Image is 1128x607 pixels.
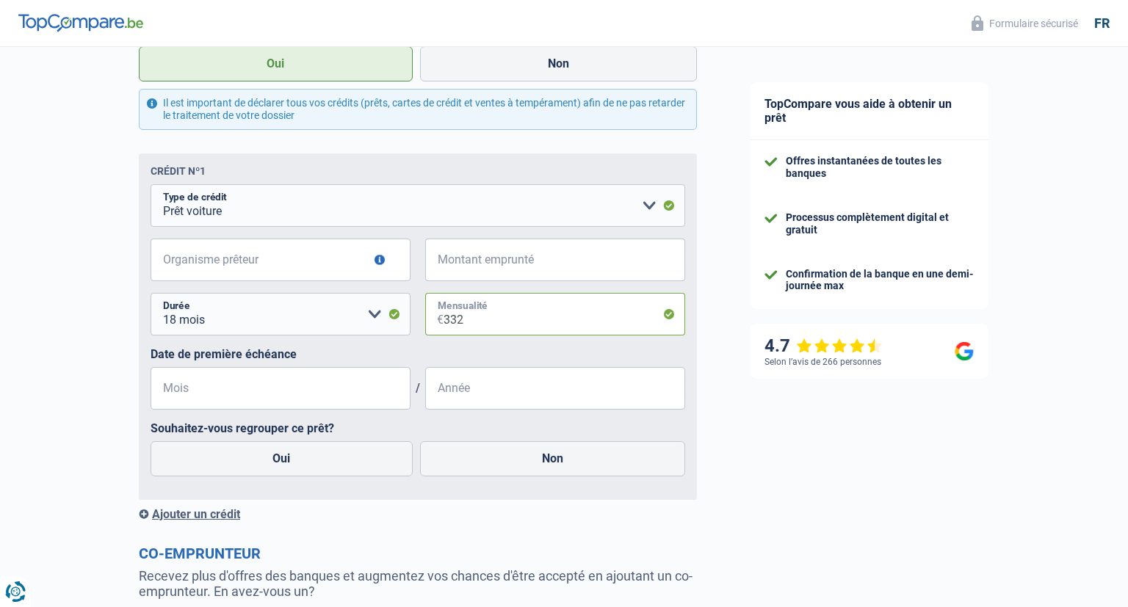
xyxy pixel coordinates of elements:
[425,293,444,335] span: €
[425,367,685,410] input: AAAA
[786,211,974,236] div: Processus complètement digital et gratuit
[764,335,883,357] div: 4.7
[151,165,206,177] div: Crédit nº1
[151,421,685,435] label: Souhaitez-vous regrouper ce prêt?
[18,14,143,32] img: TopCompare Logo
[786,155,974,180] div: Offres instantanées de toutes les banques
[139,89,697,130] div: Il est important de déclarer tous vos crédits (prêts, cartes de crédit et ventes à tempérament) a...
[420,46,698,81] label: Non
[151,441,413,476] label: Oui
[151,367,411,410] input: MM
[151,347,685,361] label: Date de première échéance
[786,268,974,293] div: Confirmation de la banque en une demi-journée max
[139,507,697,521] div: Ajouter un crédit
[420,441,686,476] label: Non
[139,568,697,599] p: Recevez plus d'offres des banques et augmentez vos chances d'être accepté en ajoutant un co-empru...
[963,11,1087,35] button: Formulaire sécurisé
[750,82,988,140] div: TopCompare vous aide à obtenir un prêt
[411,381,425,395] span: /
[764,357,881,367] div: Selon l’avis de 266 personnes
[425,239,444,281] span: €
[1094,15,1110,32] div: fr
[139,46,413,81] label: Oui
[139,545,697,562] h2: Co-emprunteur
